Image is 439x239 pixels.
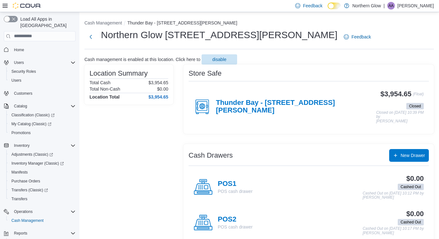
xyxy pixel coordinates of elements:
[9,111,57,119] a: Classification (Classic)
[6,150,78,159] a: Adjustments (Classic)
[202,54,237,65] button: disable
[11,69,36,74] span: Security Roles
[406,210,424,218] h3: $0.00
[1,89,78,98] button: Customers
[11,121,51,126] span: My Catalog (Classic)
[11,229,76,237] span: Reports
[389,149,429,162] button: New Drawer
[9,68,76,75] span: Security Roles
[11,89,76,97] span: Customers
[11,90,35,97] a: Customers
[9,129,76,137] span: Promotions
[11,78,21,83] span: Users
[409,103,421,109] span: Closed
[363,227,424,235] p: Cashed Out on [DATE] 10:17 PM by [PERSON_NAME]
[398,219,424,225] span: Cashed Out
[9,186,76,194] span: Transfers (Classic)
[363,191,424,200] p: Cashed Out on [DATE] 10:12 PM by [PERSON_NAME]
[1,58,78,67] button: Users
[9,217,46,224] a: Cash Management
[101,29,337,41] h1: Northern Glow [STREET_ADDRESS][PERSON_NAME]
[6,216,78,225] button: Cash Management
[401,184,421,190] span: Cashed Out
[6,177,78,186] button: Purchase Orders
[84,20,434,27] nav: An example of EuiBreadcrumbs
[14,104,27,109] span: Catalog
[6,128,78,137] button: Promotions
[9,177,76,185] span: Purchase Orders
[1,207,78,216] button: Operations
[1,141,78,150] button: Inventory
[157,86,168,92] p: $0.00
[9,77,76,84] span: Users
[11,59,76,66] span: Users
[11,46,27,54] a: Home
[9,177,43,185] a: Purchase Orders
[11,142,32,149] button: Inventory
[11,170,28,175] span: Manifests
[9,195,76,203] span: Transfers
[6,168,78,177] button: Manifests
[11,46,76,54] span: Home
[11,142,76,149] span: Inventory
[9,160,76,167] span: Inventory Manager (Classic)
[149,80,168,85] p: $3,954.65
[11,102,30,110] button: Catalog
[328,3,341,9] input: Dark Mode
[218,224,253,230] p: POS cash drawer
[9,195,30,203] a: Transfers
[14,91,32,96] span: Customers
[413,90,424,102] p: (Float)
[376,111,424,124] p: Closed on [DATE] 10:39 PM by [PERSON_NAME]
[9,151,76,158] span: Adjustments (Classic)
[212,56,226,63] span: disable
[90,70,148,77] h3: Location Summary
[14,143,30,148] span: Inventory
[84,57,200,62] p: Cash management is enabled at this location. Click here to
[218,215,253,224] h4: POS2
[397,2,434,10] p: [PERSON_NAME]
[90,86,120,92] h6: Total Non-Cash
[14,47,24,52] span: Home
[6,119,78,128] a: My Catalog (Classic)
[189,152,233,159] h3: Cash Drawers
[341,31,373,43] a: Feedback
[406,175,424,182] h3: $0.00
[9,186,50,194] a: Transfers (Classic)
[9,120,76,128] span: My Catalog (Classic)
[401,152,425,159] span: New Drawer
[9,129,33,137] a: Promotions
[6,76,78,85] button: Users
[6,159,78,168] a: Inventory Manager (Classic)
[11,208,76,215] span: Operations
[84,31,97,43] button: Next
[90,94,120,99] h4: Location Total
[9,68,38,75] a: Security Roles
[11,59,26,66] button: Users
[9,168,30,176] a: Manifests
[389,2,394,10] span: AA
[149,94,168,99] h4: $3,954.65
[11,152,53,157] span: Adjustments (Classic)
[6,111,78,119] a: Classification (Classic)
[84,20,122,25] button: Cash Management
[1,45,78,54] button: Home
[14,209,33,214] span: Operations
[11,161,64,166] span: Inventory Manager (Classic)
[1,102,78,111] button: Catalog
[11,196,27,201] span: Transfers
[6,186,78,195] a: Transfers (Classic)
[11,218,43,223] span: Cash Management
[127,20,237,25] button: Thunder Bay - [STREET_ADDRESS][PERSON_NAME]
[9,168,76,176] span: Manifests
[218,188,253,195] p: POS cash drawer
[9,160,66,167] a: Inventory Manager (Classic)
[351,34,371,40] span: Feedback
[9,151,56,158] a: Adjustments (Classic)
[218,180,253,188] h4: POS1
[352,2,381,10] p: Northern Glow
[90,80,110,85] h6: Total Cash
[9,77,24,84] a: Users
[6,67,78,76] button: Security Roles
